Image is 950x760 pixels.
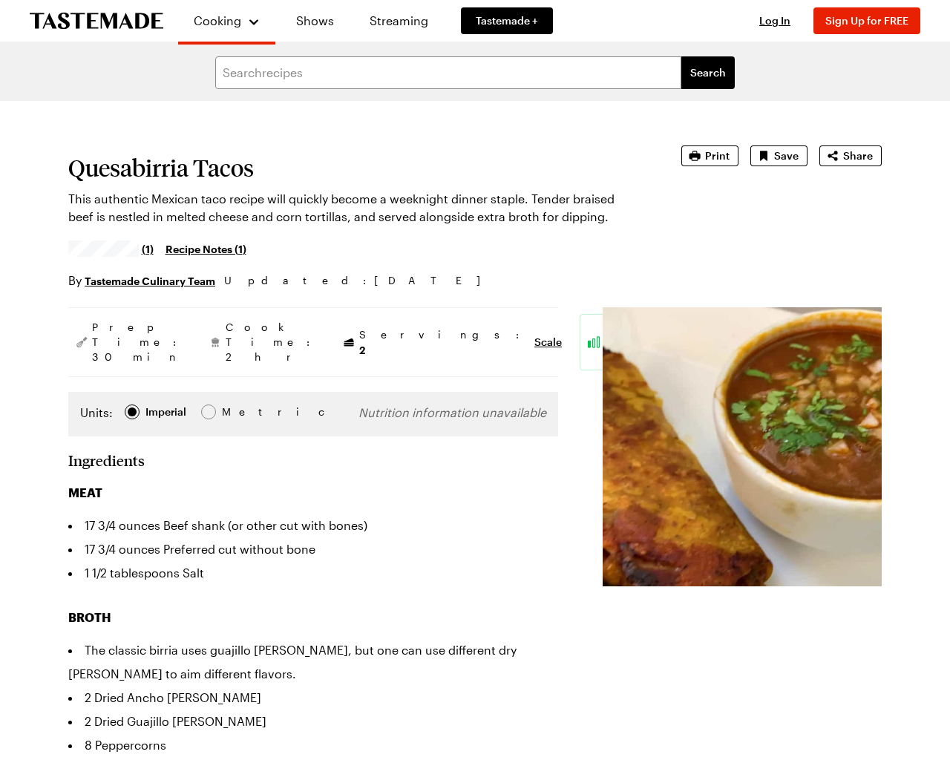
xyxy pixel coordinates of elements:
h2: Ingredients [68,451,145,469]
span: Search [690,65,726,80]
span: Imperial [145,404,188,420]
button: Log In [745,13,805,28]
label: Units: [80,404,113,422]
h3: MEAT [68,484,558,502]
span: (1) [142,241,154,256]
li: 17 3/4 ounces Preferred cut without bone [68,537,558,561]
a: To Tastemade Home Page [30,13,163,30]
div: Metric [222,404,253,420]
a: 5/5 stars from 1 reviews [68,243,154,255]
span: Servings: [359,327,527,358]
h3: BROTH [68,609,558,626]
p: This authentic Mexican taco recipe will quickly become a weeknight dinner staple. Tender braised ... [68,190,640,226]
li: 17 3/4 ounces Beef shank (or other cut with bones) [68,514,558,537]
a: Tastemade + [461,7,553,34]
span: Tastemade + [476,13,538,28]
li: 1 1/2 tablespoons Salt [68,561,558,585]
a: Recipe Notes (1) [166,240,246,257]
button: Cooking [193,6,261,36]
button: Sign Up for FREE [813,7,920,34]
span: Log In [759,14,790,27]
li: 2 Dried Ancho [PERSON_NAME] [68,686,558,710]
span: Prep Time: 30 min [92,320,184,364]
h1: Quesabirria Tacos [68,154,640,181]
div: Imperial [145,404,186,420]
div: Imperial Metric [80,404,253,425]
p: By [68,272,215,289]
span: Cooking [194,13,241,27]
span: Cook Time: 2 hr [226,320,318,364]
span: Metric [222,404,255,420]
span: Nutrition information unavailable [358,405,546,419]
button: Save recipe [750,145,807,166]
button: Print [681,145,738,166]
span: Save [774,148,799,163]
li: 8 Peppercorns [68,733,558,757]
li: 2 Dried Guajillo [PERSON_NAME] [68,710,558,733]
span: Share [843,148,873,163]
a: Tastemade Culinary Team [85,272,215,289]
span: 2 [359,342,365,356]
span: Sign Up for FREE [825,14,908,27]
span: Print [705,148,730,163]
li: The classic birria uses guajillo [PERSON_NAME], but one can use different dry [PERSON_NAME] to ai... [68,638,558,686]
button: Scale [534,335,562,350]
span: Updated : [DATE] [224,272,495,289]
button: Share [819,145,882,166]
button: filters [681,56,735,89]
